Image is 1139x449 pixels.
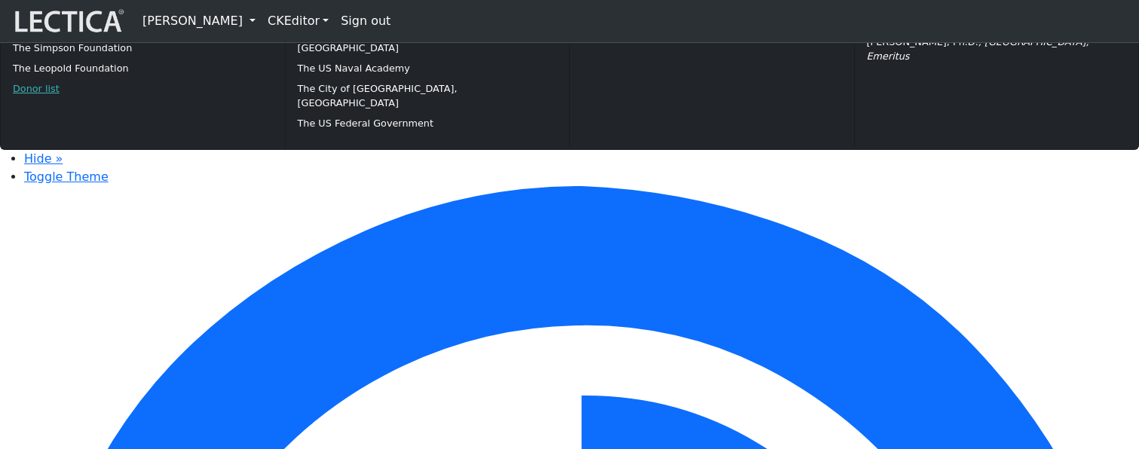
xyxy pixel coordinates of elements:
a: Sign out [335,6,397,36]
p: The Leopold Foundation [13,61,273,75]
p: The US Naval Academy [298,61,558,75]
p: [GEOGRAPHIC_DATA] [298,41,558,55]
a: [PERSON_NAME] [136,6,262,36]
p: The Simpson Foundation [13,41,273,55]
a: Hide » [24,151,63,166]
a: CKEditor [262,6,335,36]
a: Donor list [13,83,60,94]
p: [PERSON_NAME], Ph.D. [867,35,1127,63]
p: The US Federal Government [298,116,558,130]
p: The City of [GEOGRAPHIC_DATA], [GEOGRAPHIC_DATA] [298,81,558,110]
img: lecticalive [11,7,124,35]
em: , [GEOGRAPHIC_DATA], Emeritus [867,36,1089,62]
